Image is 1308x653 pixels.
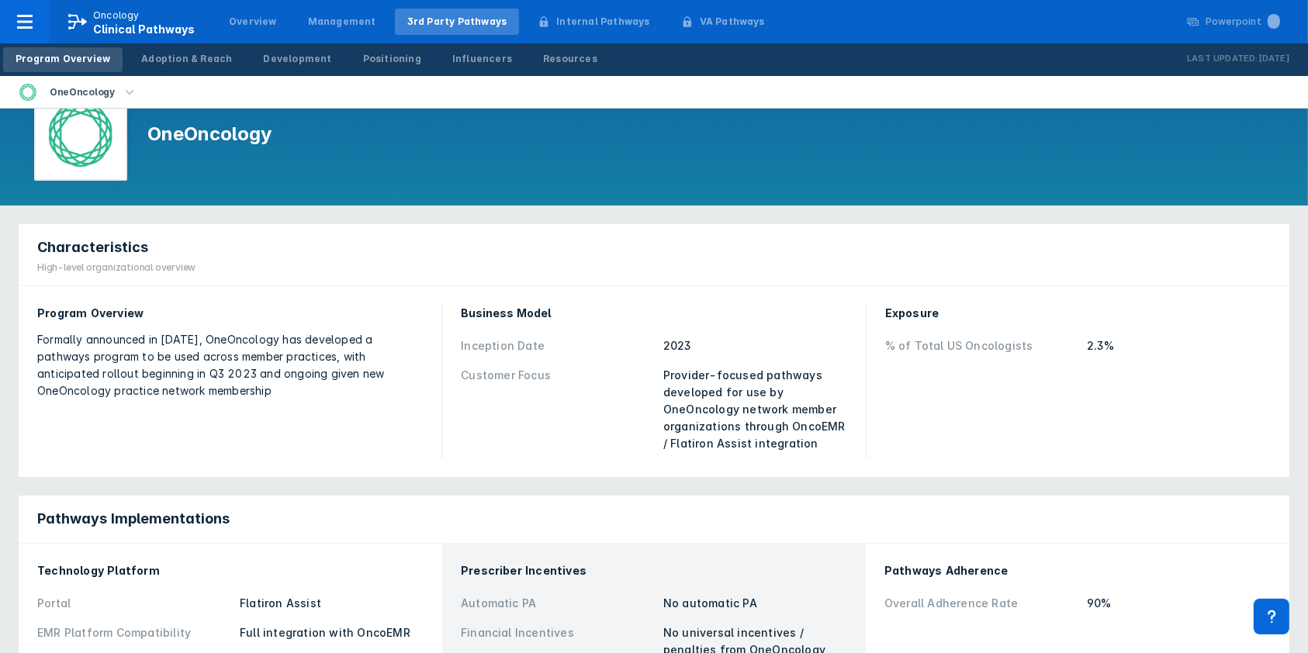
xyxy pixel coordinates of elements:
[395,9,520,35] a: 3rd Party Pathways
[407,15,507,29] div: 3rd Party Pathways
[461,595,654,612] div: Automatic PA
[37,331,423,399] div: Formally announced in [DATE], OneOncology has developed a pathways program to be used across memb...
[1258,51,1289,67] p: [DATE]
[543,52,597,66] div: Resources
[461,305,846,322] div: Business Model
[440,47,524,72] a: Influencers
[556,15,649,29] div: Internal Pathways
[37,238,148,257] span: Characteristics
[37,562,424,579] div: Technology Platform
[1206,15,1280,29] div: Powerpoint
[37,305,423,322] div: Program Overview
[129,47,244,72] a: Adoption & Reach
[93,22,195,36] span: Clinical Pathways
[663,337,847,354] div: 2023
[147,122,272,147] h1: OneOncology
[37,261,196,275] div: High-level organizational overview
[3,47,123,72] a: Program Overview
[1087,595,1271,612] div: 90%
[141,52,232,66] div: Adoption & Reach
[296,9,389,35] a: Management
[16,52,110,66] div: Program Overview
[1187,51,1258,67] p: Last Updated:
[452,52,512,66] div: Influencers
[43,81,121,103] div: OneOncology
[93,9,140,22] p: Oncology
[240,595,424,612] div: Flatiron Assist
[461,367,654,452] div: Customer Focus
[19,83,37,102] img: oneoncology
[45,98,116,170] img: oneoncology
[251,47,344,72] a: Development
[240,624,424,641] div: Full integration with OncoEMR
[461,337,654,354] div: Inception Date
[37,510,230,528] span: Pathways Implementations
[884,595,1078,612] div: Overall Adherence Rate
[351,47,434,72] a: Positioning
[1087,337,1271,354] div: 2.3%
[663,595,847,612] div: No automatic PA
[363,52,421,66] div: Positioning
[700,15,765,29] div: VA Pathways
[1254,599,1289,634] div: Contact Support
[461,562,847,579] div: Prescriber Incentives
[263,52,331,66] div: Development
[308,15,376,29] div: Management
[663,367,847,452] div: Provider-focused pathways developed for use by OneOncology network member organizations through O...
[531,47,610,72] a: Resources
[885,305,1271,322] div: Exposure
[216,9,289,35] a: Overview
[37,595,230,612] div: Portal
[229,15,277,29] div: Overview
[37,624,230,641] div: EMR Platform Compatibility
[885,337,1078,354] div: % of Total US Oncologists
[884,562,1271,579] div: Pathways Adherence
